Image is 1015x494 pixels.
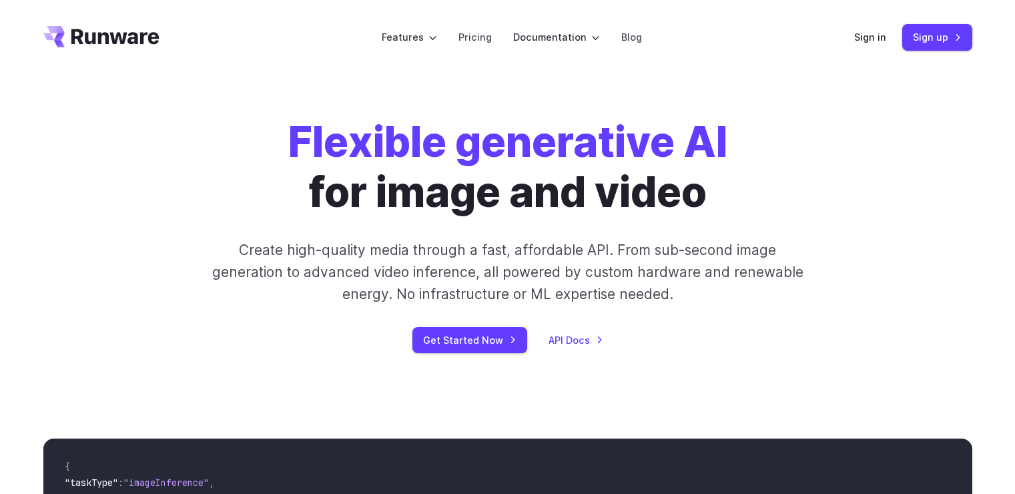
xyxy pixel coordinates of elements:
a: Get Started Now [412,327,527,353]
p: Create high-quality media through a fast, affordable API. From sub-second image generation to adv... [210,239,805,306]
a: Sign up [902,24,972,50]
label: Features [382,29,437,45]
a: Sign in [854,29,886,45]
span: : [118,477,123,489]
a: Blog [621,29,642,45]
span: , [209,477,214,489]
label: Documentation [513,29,600,45]
h1: for image and video [288,117,727,218]
span: "taskType" [65,477,118,489]
a: Go to / [43,26,159,47]
strong: Flexible generative AI [288,117,727,167]
span: { [65,461,70,473]
span: "imageInference" [123,477,209,489]
a: API Docs [549,332,603,348]
a: Pricing [458,29,492,45]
